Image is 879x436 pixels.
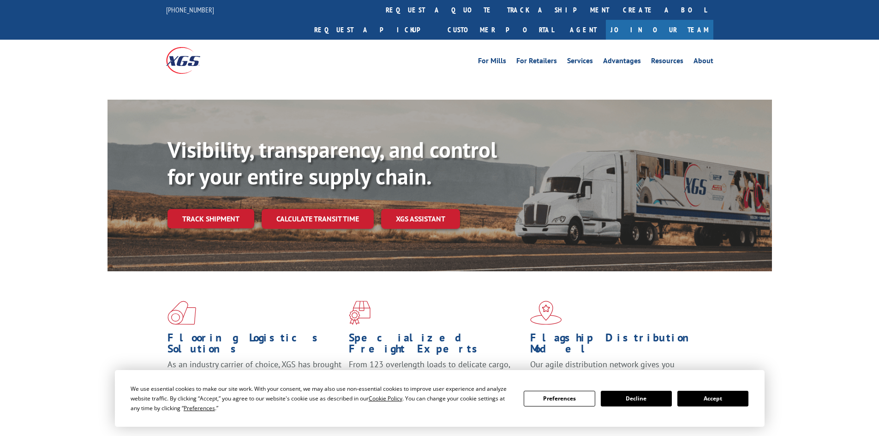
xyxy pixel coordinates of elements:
a: Calculate transit time [262,209,374,229]
a: Resources [651,57,683,67]
img: xgs-icon-total-supply-chain-intelligence-red [167,301,196,325]
p: From 123 overlength loads to delicate cargo, our experienced staff knows the best way to move you... [349,359,523,400]
img: xgs-icon-focused-on-flooring-red [349,301,371,325]
h1: Flooring Logistics Solutions [167,332,342,359]
a: Services [567,57,593,67]
a: Join Our Team [606,20,713,40]
a: For Retailers [516,57,557,67]
span: As an industry carrier of choice, XGS has brought innovation and dedication to flooring logistics... [167,359,341,392]
b: Visibility, transparency, and control for your entire supply chain. [167,135,497,191]
h1: Specialized Freight Experts [349,332,523,359]
a: About [694,57,713,67]
a: Track shipment [167,209,254,228]
span: Preferences [184,404,215,412]
a: Agent [561,20,606,40]
span: Our agile distribution network gives you nationwide inventory management on demand. [530,359,700,381]
div: Cookie Consent Prompt [115,370,765,427]
span: Cookie Policy [369,394,402,402]
img: xgs-icon-flagship-distribution-model-red [530,301,562,325]
a: Request a pickup [307,20,441,40]
button: Preferences [524,391,595,406]
a: Customer Portal [441,20,561,40]
div: We use essential cookies to make our site work. With your consent, we may also use non-essential ... [131,384,513,413]
button: Decline [601,391,672,406]
button: Accept [677,391,748,406]
a: For Mills [478,57,506,67]
a: [PHONE_NUMBER] [166,5,214,14]
h1: Flagship Distribution Model [530,332,705,359]
a: Advantages [603,57,641,67]
a: XGS ASSISTANT [381,209,460,229]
